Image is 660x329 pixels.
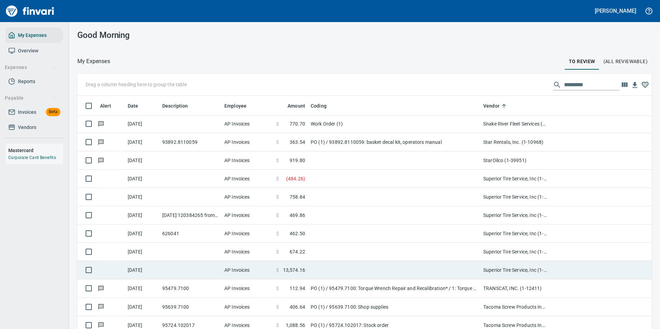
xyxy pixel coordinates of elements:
[279,102,305,110] span: Amount
[97,286,105,290] span: Has messages
[125,279,159,298] td: [DATE]
[276,212,279,219] span: $
[97,121,105,126] span: Has messages
[86,81,187,88] p: Drag a column heading here to group the table
[286,175,305,182] span: ( 484.26 )
[619,80,630,90] button: Choose columns to display
[311,102,336,110] span: Coding
[5,63,57,72] span: Expenses
[595,7,636,14] h5: [PERSON_NAME]
[222,261,273,279] td: AP Invoices
[288,102,305,110] span: Amount
[290,230,305,237] span: 462.50
[159,133,222,151] td: 93892.8110059
[290,212,305,219] span: 469.86
[8,147,63,154] h6: Mastercard
[18,77,35,86] span: Reports
[125,151,159,170] td: [DATE]
[481,243,550,261] td: Superior Tire Service, Inc (1-10991)
[4,3,56,19] img: Finvari
[125,225,159,243] td: [DATE]
[222,115,273,133] td: AP Invoices
[18,47,38,55] span: Overview
[290,120,305,127] span: 770.70
[286,322,305,329] span: 1,088.56
[222,243,273,261] td: AP Invoices
[290,193,305,200] span: 758.84
[222,133,273,151] td: AP Invoices
[125,188,159,206] td: [DATE]
[290,285,305,292] span: 112.94
[128,102,147,110] span: Date
[276,303,279,310] span: $
[222,225,273,243] td: AP Invoices
[481,279,550,298] td: TRANSCAT, INC. (1-12411)
[222,188,273,206] td: AP Invoices
[159,279,222,298] td: 95479.7100
[483,102,499,110] span: Vendor
[276,322,279,329] span: $
[97,140,105,144] span: Has messages
[77,57,110,66] p: My Expenses
[222,206,273,225] td: AP Invoices
[481,133,550,151] td: Star Rentals, Inc. (1-10968)
[222,170,273,188] td: AP Invoices
[290,303,305,310] span: 406.64
[481,261,550,279] td: Superior Tire Service, Inc (1-10991)
[630,80,640,90] button: Download Table
[481,115,550,133] td: Snake River Fleet Services (1-39106)
[100,102,120,110] span: Alert
[224,102,246,110] span: Employee
[276,175,279,182] span: $
[125,170,159,188] td: [DATE]
[276,267,279,273] span: $
[125,261,159,279] td: [DATE]
[224,102,255,110] span: Employee
[222,151,273,170] td: AP Invoices
[159,206,222,225] td: [DATE] 120384265 from Superior Tire Service, Inc (1-10991)
[640,80,650,90] button: Column choices favorited. Click to reset to default
[97,304,105,309] span: Has messages
[276,120,279,127] span: $
[125,243,159,261] td: [DATE]
[162,102,197,110] span: Description
[5,94,57,102] span: Payable
[290,157,305,164] span: 919.80
[6,120,63,135] a: Vendors
[18,108,36,117] span: Invoices
[481,188,550,206] td: Superior Tire Service, Inc (1-10991)
[481,151,550,170] td: StarOilco (1-39951)
[125,133,159,151] td: [DATE]
[77,30,258,40] h3: Good Morning
[593,6,638,16] button: [PERSON_NAME]
[97,158,105,162] span: Has messages
[222,298,273,316] td: AP Invoices
[6,28,63,43] a: My Expenses
[2,92,60,104] button: Payable
[276,193,279,200] span: $
[276,285,279,292] span: $
[125,298,159,316] td: [DATE]
[2,61,60,74] button: Expenses
[97,322,105,327] span: Has messages
[569,57,595,66] span: To Review
[276,157,279,164] span: $
[308,279,481,298] td: PO (1) / 95479.7100: Torque Wrench Repair and Recalibration* / 1: Torque Wrench Repair and Calibr...
[483,102,508,110] span: Vendor
[6,104,63,120] a: InvoicesBeta
[18,31,47,40] span: My Expenses
[283,267,305,273] span: 13,574.16
[481,170,550,188] td: Superior Tire Service, Inc (1-10991)
[276,230,279,237] span: $
[6,74,63,89] a: Reports
[128,102,138,110] span: Date
[481,206,550,225] td: Superior Tire Service, Inc (1-10991)
[290,248,305,255] span: 674.22
[125,115,159,133] td: [DATE]
[276,139,279,146] span: $
[159,225,222,243] td: 626041
[222,279,273,298] td: AP Invoices
[308,298,481,316] td: PO (1) / 95639.7100: Shop supplies
[77,57,110,66] nav: breadcrumb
